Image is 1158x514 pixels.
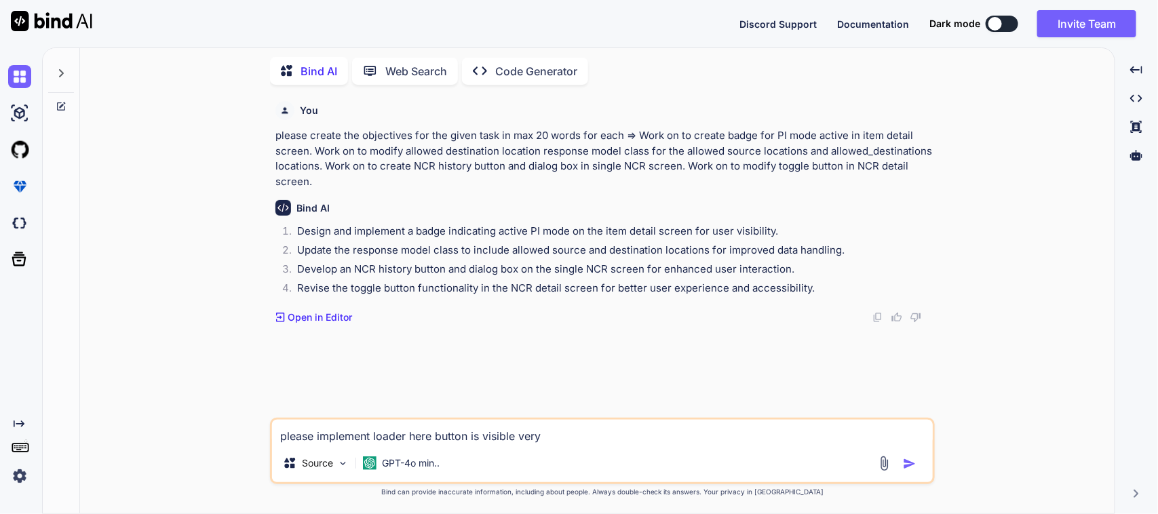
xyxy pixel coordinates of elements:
span: Dark mode [929,17,980,31]
img: premium [8,175,31,198]
p: Develop an NCR history button and dialog box on the single NCR screen for enhanced user interaction. [297,262,932,277]
p: Design and implement a badge indicating active PI mode on the item detail screen for user visibil... [297,224,932,239]
p: Update the response model class to include allowed source and destination locations for improved ... [297,243,932,258]
img: chat [8,65,31,88]
span: Discord Support [739,18,817,30]
p: Bind AI [301,63,337,79]
img: ai-studio [8,102,31,125]
img: dislike [910,312,921,323]
img: GPT-4o mini [363,456,377,470]
img: settings [8,464,31,488]
img: Bind AI [11,11,92,31]
p: Source [302,456,333,470]
p: Open in Editor [288,311,352,324]
button: Invite Team [1037,10,1136,37]
p: Code Generator [495,63,577,79]
h6: You [300,104,318,117]
img: icon [903,457,916,471]
img: like [891,312,902,323]
p: Revise the toggle button functionality in the NCR detail screen for better user experience and ac... [297,281,932,296]
p: GPT-4o min.. [382,456,440,470]
img: Pick Models [337,458,349,469]
h6: Bind AI [296,201,330,215]
p: please create the objectives for the given task in max 20 words for each => Work on to create bad... [275,128,932,189]
button: Discord Support [739,17,817,31]
img: copy [872,312,883,323]
span: Documentation [837,18,909,30]
p: Web Search [385,63,447,79]
button: Documentation [837,17,909,31]
img: attachment [876,456,892,471]
textarea: please implement loader here button is visible very [272,420,933,444]
img: githubLight [8,138,31,161]
p: Bind can provide inaccurate information, including about people. Always double-check its answers.... [270,487,935,497]
img: darkCloudIdeIcon [8,212,31,235]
